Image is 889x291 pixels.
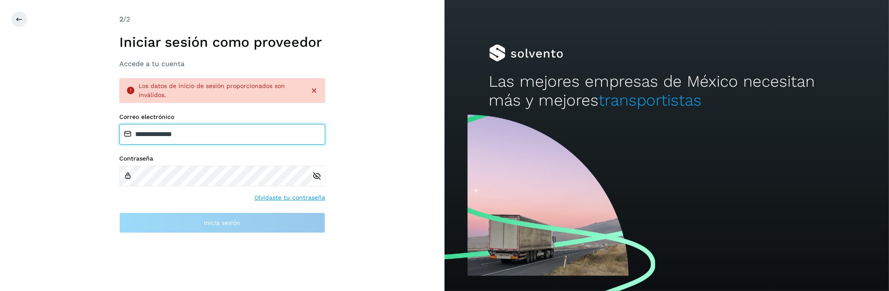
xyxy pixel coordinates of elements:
label: Correo electrónico [119,113,325,121]
h1: Iniciar sesión como proveedor [119,34,325,50]
h3: Accede a tu cuenta [119,60,325,68]
a: Olvidaste tu contraseña [254,193,325,202]
label: Contraseña [119,155,325,162]
h2: Las mejores empresas de México necesitan más y mejores [489,72,845,110]
span: transportistas [599,91,702,109]
iframe: reCAPTCHA [157,243,287,277]
span: Inicia sesión [204,220,241,226]
button: Inicia sesión [119,212,325,233]
div: Los datos de inicio de sesión proporcionados son inválidos. [139,82,303,100]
